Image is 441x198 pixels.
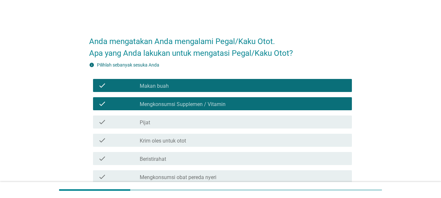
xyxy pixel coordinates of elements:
[140,119,150,126] label: Pijat
[98,173,106,181] i: check
[140,174,216,181] label: Mengkonsumsi obat pereda nyeri
[89,62,94,68] i: info
[140,101,226,108] label: Mengkonsumsi Supplemen / Vitamin
[98,136,106,144] i: check
[140,138,186,144] label: Krim oles untuk otot
[140,156,166,162] label: Beristirahat
[98,118,106,126] i: check
[98,82,106,89] i: check
[98,100,106,108] i: check
[140,83,169,89] label: Makan buah
[98,155,106,162] i: check
[97,62,159,68] label: Pilihlah sebanyak sesuka Anda
[89,29,352,59] h2: Anda mengatakan Anda mengalami Pegal/Kaku Otot. Apa yang Anda lakukan untuk mengatasi Pegal/Kaku ...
